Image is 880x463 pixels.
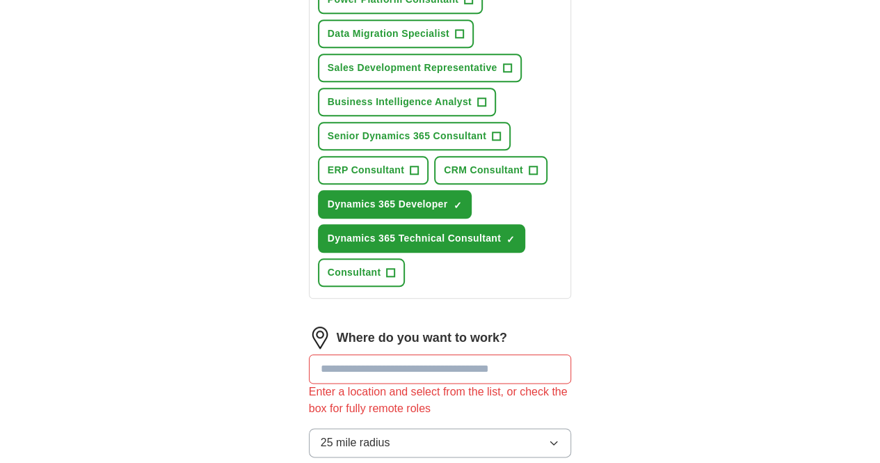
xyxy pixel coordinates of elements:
[506,234,515,245] span: ✓
[328,163,404,178] span: ERP Consultant
[309,384,572,417] div: Enter a location and select from the list, or check the box for fully remote roles
[318,224,525,253] button: Dynamics 365 Technical Consultant✓
[321,434,390,451] span: 25 mile radius
[328,265,381,280] span: Consultant
[318,19,474,48] button: Data Migration Specialist
[328,231,501,246] span: Dynamics 365 Technical Consultant
[318,54,522,82] button: Sales Development Representative
[328,61,497,75] span: Sales Development Representative
[309,327,331,349] img: location.png
[318,122,511,150] button: Senior Dynamics 365 Consultant
[337,329,507,347] label: Where do you want to work?
[453,200,461,211] span: ✓
[328,95,472,109] span: Business Intelligence Analyst
[318,258,406,287] button: Consultant
[434,156,547,185] button: CRM Consultant
[328,129,486,143] span: Senior Dynamics 365 Consultant
[318,88,496,116] button: Business Intelligence Analyst
[328,26,449,41] span: Data Migration Specialist
[318,190,472,219] button: Dynamics 365 Developer✓
[309,428,572,457] button: 25 mile radius
[444,163,523,178] span: CRM Consultant
[328,197,448,212] span: Dynamics 365 Developer
[318,156,429,185] button: ERP Consultant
